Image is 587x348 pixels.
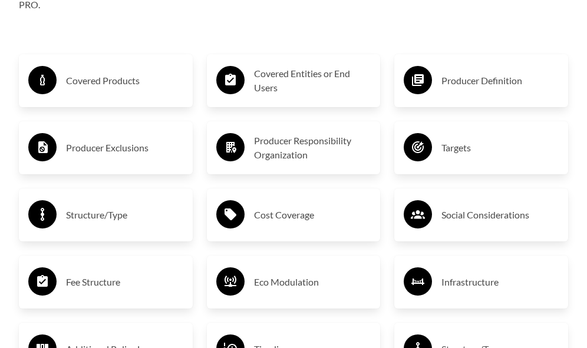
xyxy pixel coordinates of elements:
h3: Eco Modulation [254,273,371,291]
h3: Cost Coverage [254,206,371,224]
h3: Social Considerations [441,206,559,224]
h3: Covered Entities or End Users [254,67,371,95]
h3: Producer Responsibility Organization [254,134,371,162]
h3: Infrastructure [441,273,559,291]
h3: Structure/Type [66,206,183,224]
h3: Covered Products [66,71,183,90]
h3: Targets [441,138,559,157]
h3: Producer Definition [441,71,559,90]
h3: Fee Structure [66,273,183,291]
h3: Producer Exclusions [66,138,183,157]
